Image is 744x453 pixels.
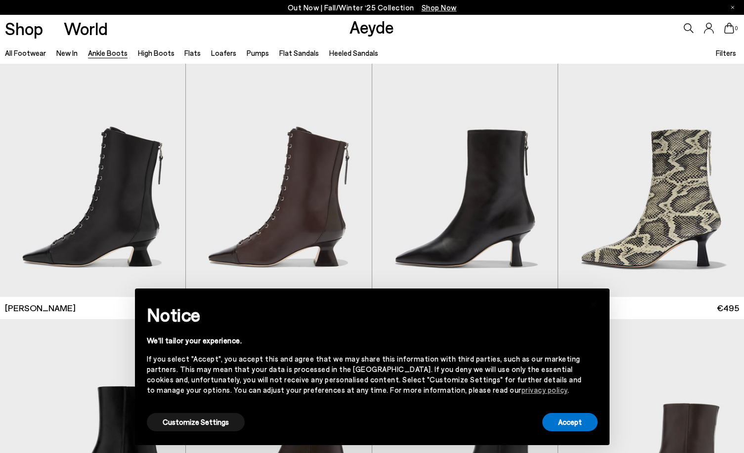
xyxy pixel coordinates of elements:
[582,291,606,315] button: Close this notice
[147,413,245,431] button: Customize Settings
[522,385,568,394] a: privacy policy
[542,413,598,431] button: Accept
[147,354,582,395] div: If you select "Accept", you accept this and agree that we may share this information with third p...
[147,302,582,328] h2: Notice
[147,335,582,346] div: We'll tailor your experience.
[590,296,597,310] span: ×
